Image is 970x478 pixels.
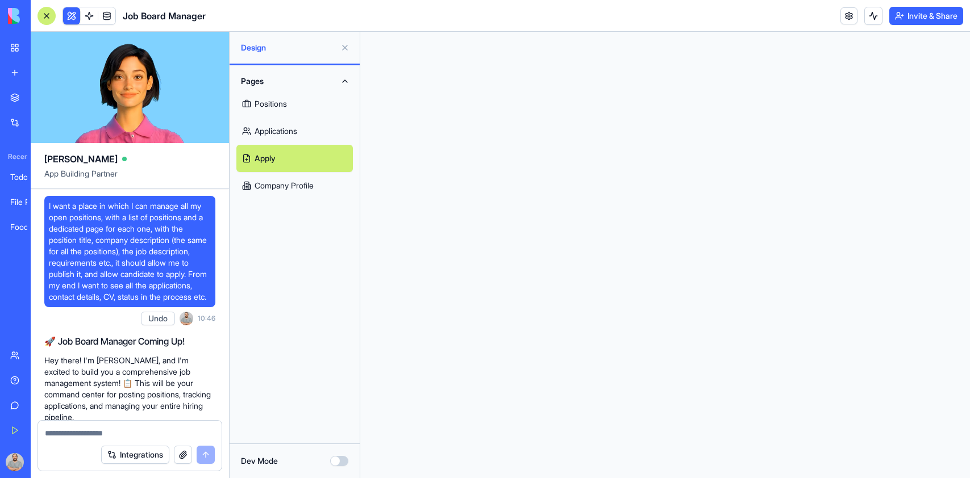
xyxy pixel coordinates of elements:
span: Design [241,42,336,53]
span: 10:46 [198,314,215,323]
img: ACg8ocINnUFOES7OJTbiXTGVx5LDDHjA4HP-TH47xk9VcrTT7fmeQxI=s96-c [6,453,24,471]
span: [PERSON_NAME] [44,152,118,166]
p: Hey there! I'm [PERSON_NAME], and I'm excited to build you a comprehensive job management system!... [44,355,215,423]
button: Pages [236,72,353,90]
img: logo [8,8,78,24]
div: File Preview Hub [10,196,42,208]
span: App Building Partner [44,168,215,188]
button: Integrations [101,446,169,464]
a: File Preview Hub [3,191,49,213]
a: Company Profile [236,172,353,199]
a: Todo List App [3,166,49,188]
button: Invite & Share [889,7,963,25]
span: Recent [3,152,27,161]
img: ACg8ocINnUFOES7OJTbiXTGVx5LDDHjA4HP-TH47xk9VcrTT7fmeQxI=s96-c [180,312,193,325]
a: Positions [236,90,353,118]
span: I want a place in which I can manage all my open positions, with a list of positions and a dedica... [49,200,211,303]
a: Apply [236,145,353,172]
a: Food Basket Distribution System [3,216,49,238]
div: Food Basket Distribution System [10,221,42,233]
span: Job Board Manager [123,9,206,23]
button: Undo [141,312,175,325]
h2: 🚀 Job Board Manager Coming Up! [44,334,215,348]
a: Applications [236,118,353,145]
div: Todo List App [10,171,42,183]
label: Dev Mode [241,455,278,467]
